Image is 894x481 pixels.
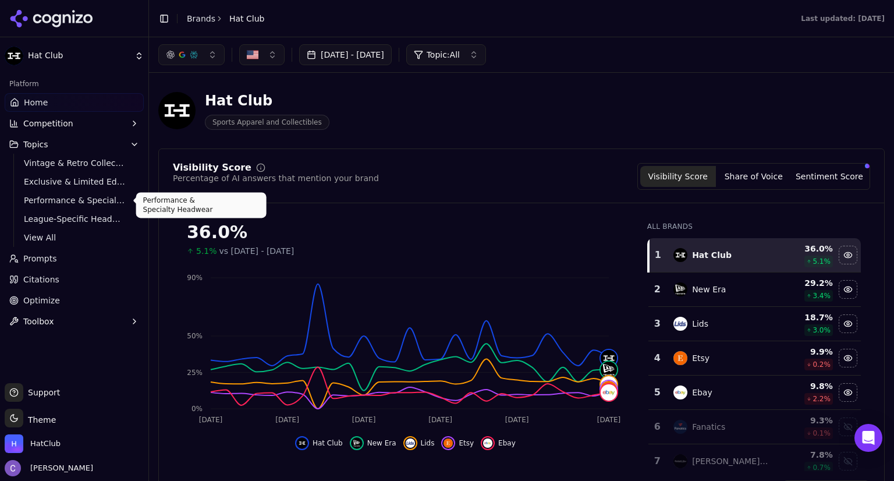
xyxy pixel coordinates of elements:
[601,350,617,366] img: hat club
[23,118,73,129] span: Competition
[813,394,831,404] span: 2.2 %
[779,277,833,289] div: 29.2 %
[158,92,196,129] img: Hat Club
[653,317,662,331] div: 3
[673,385,687,399] img: ebay
[653,351,662,365] div: 4
[692,455,769,467] div: [PERSON_NAME] & [PERSON_NAME]
[30,438,61,449] span: HatClub
[187,369,203,377] tspan: 25%
[801,14,885,23] div: Last updated: [DATE]
[24,157,125,169] span: Vintage & Retro Collections
[23,415,56,425] span: Theme
[839,349,857,367] button: Hide etsy data
[5,135,144,154] button: Topics
[648,444,861,479] tr: 7mitchell & ness[PERSON_NAME] & [PERSON_NAME]7.8%0.7%Show mitchell & ness data
[19,174,130,190] a: Exclusive & Limited Edition Releases
[648,376,861,410] tr: 5ebayEbay9.8%2.2%Hide ebay data
[601,384,617,401] img: ebay
[597,416,621,424] tspan: [DATE]
[19,211,130,227] a: League-Specific Headwear
[229,13,264,24] span: Hat Club
[24,213,125,225] span: League-Specific Headwear
[187,13,264,24] nav: breadcrumb
[648,307,861,341] tr: 3lidsLids18.7%3.0%Hide lids data
[428,416,452,424] tspan: [DATE]
[779,449,833,461] div: 7.8 %
[367,438,396,448] span: New Era
[813,360,831,369] span: 0.2 %
[350,436,396,450] button: Hide new era data
[692,318,708,330] div: Lids
[839,383,857,402] button: Hide ebay data
[813,463,831,472] span: 0.7 %
[5,460,21,476] img: Chris Hayes
[673,248,687,262] img: hat club
[24,194,125,206] span: Performance & Specialty Headwear
[19,192,130,208] a: Performance & Specialty Headwear
[196,245,217,257] span: 5.1%
[173,172,379,184] div: Percentage of AI answers that mention your brand
[692,387,712,398] div: Ebay
[716,166,792,187] button: Share of Voice
[23,253,57,264] span: Prompts
[5,75,144,93] div: Platform
[352,438,361,448] img: new era
[275,416,299,424] tspan: [DATE]
[23,387,60,398] span: Support
[498,438,516,448] span: Ebay
[839,246,857,264] button: Hide hat club data
[692,421,725,433] div: Fanatics
[187,274,203,282] tspan: 90%
[297,438,307,448] img: hat club
[187,332,203,340] tspan: 50%
[406,438,415,448] img: lids
[813,257,831,266] span: 5.1 %
[601,362,617,378] img: new era
[23,316,54,327] span: Toolbox
[692,352,709,364] div: Etsy
[483,438,492,448] img: ebay
[403,436,435,450] button: Hide lids data
[23,139,48,150] span: Topics
[5,93,144,112] a: Home
[199,416,223,424] tspan: [DATE]
[653,282,662,296] div: 2
[5,312,144,331] button: Toolbox
[839,418,857,436] button: Show fanatics data
[653,385,662,399] div: 5
[653,420,662,434] div: 6
[692,284,726,295] div: New Era
[839,452,857,471] button: Show mitchell & ness data
[654,248,662,262] div: 1
[5,460,93,476] button: Open user button
[19,229,130,246] a: View All
[673,351,687,365] img: etsy
[779,312,833,323] div: 18.7 %
[505,416,529,424] tspan: [DATE]
[640,166,716,187] button: Visibility Score
[143,196,260,214] p: Performance & Specialty Headwear
[5,291,144,310] a: Optimize
[24,232,125,243] span: View All
[23,295,60,306] span: Optimize
[421,438,435,448] span: Lids
[792,166,867,187] button: Sentiment Score
[692,249,732,261] div: Hat Club
[813,429,831,438] span: 0.1 %
[648,341,861,376] tr: 4etsyEtsy9.9%0.2%Hide etsy data
[5,47,23,65] img: Hat Club
[187,14,215,23] a: Brands
[219,245,295,257] span: vs [DATE] - [DATE]
[648,273,861,307] tr: 2new eraNew Era29.2%3.4%Hide new era data
[673,454,687,468] img: mitchell & ness
[459,438,474,448] span: Etsy
[28,51,130,61] span: Hat Club
[5,434,61,453] button: Open organization switcher
[26,463,93,473] span: [PERSON_NAME]
[19,155,130,171] a: Vintage & Retro Collections
[205,115,329,130] span: Sports Apparel and Collectibles
[295,436,343,450] button: Hide hat club data
[352,416,376,424] tspan: [DATE]
[648,410,861,444] tr: 6fanaticsFanatics9.3%0.1%Show fanatics data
